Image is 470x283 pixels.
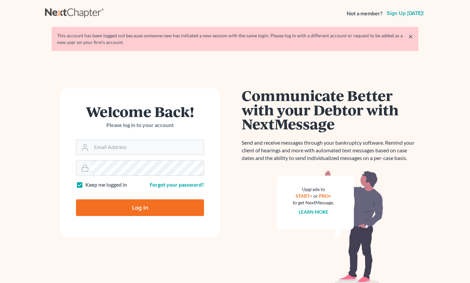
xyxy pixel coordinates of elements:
[293,199,334,206] div: to get NextMessage.
[76,121,204,129] p: Please log in to your account
[242,88,418,131] h1: Communicate Better with your Debtor with NextMessage
[150,181,204,188] a: Forgot your password?
[319,193,331,199] a: PRO+
[347,10,383,17] strong: Not a member?
[76,104,204,119] h1: Welcome Back!
[299,209,328,215] a: Learn more
[85,181,127,189] label: Keep me logged in
[385,11,425,16] a: Sign up [DATE]!
[76,199,204,216] input: Log In
[91,140,204,155] input: Email Address
[296,193,312,199] a: START+
[313,193,318,199] span: or
[293,186,334,193] div: Upgrade to
[57,32,413,46] div: This account has been logged out because someone new has initiated a new session with the same lo...
[242,139,418,162] p: Send and receive messages through your bankruptcy software. Remind your client of hearings and mo...
[408,32,413,40] a: ×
